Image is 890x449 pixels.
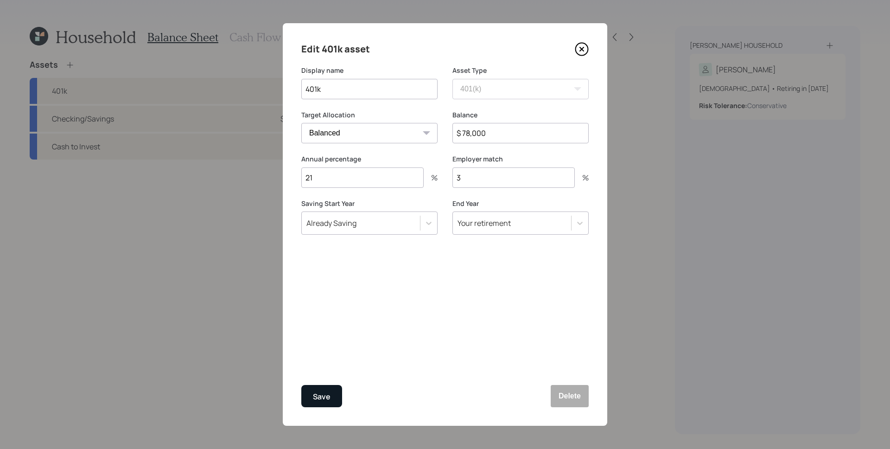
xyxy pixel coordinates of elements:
[452,199,589,208] label: End Year
[301,154,438,164] label: Annual percentage
[301,110,438,120] label: Target Allocation
[452,110,589,120] label: Balance
[301,42,370,57] h4: Edit 401k asset
[452,66,589,75] label: Asset Type
[551,385,589,407] button: Delete
[301,66,438,75] label: Display name
[458,218,511,228] div: Your retirement
[301,199,438,208] label: Saving Start Year
[452,154,589,164] label: Employer match
[313,391,331,403] div: Save
[575,174,589,181] div: %
[301,385,342,407] button: Save
[424,174,438,181] div: %
[306,218,356,228] div: Already Saving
